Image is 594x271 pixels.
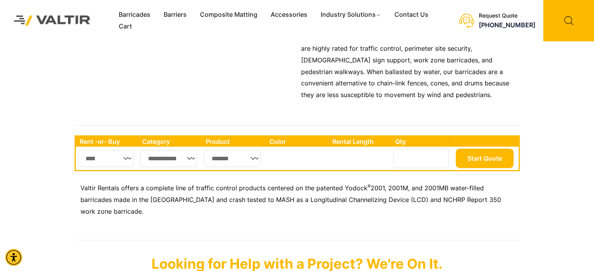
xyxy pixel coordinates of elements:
th: Rent -or- Buy [76,136,138,147]
a: Cart [112,21,139,32]
sup: ® [367,183,371,189]
th: Category [138,136,202,147]
a: Composite Matting [193,9,264,21]
a: Contact Us [388,9,435,21]
span: 2001, 2001M, and 2001MB water-filled barricades made in the [GEOGRAPHIC_DATA] and crash tested to... [80,184,501,215]
th: Color [266,136,328,147]
span: Valtir Rentals offers a complete line of traffic control products centered on the patented Yodock [80,184,367,192]
a: call (888) 496-3625 [479,21,535,29]
input: Number [393,149,449,168]
th: Product [202,136,266,147]
div: Accessibility Menu [5,249,22,266]
select: Single select [140,150,197,167]
select: Single select [78,150,134,167]
div: Request Quote [479,12,535,19]
a: Barricades [112,9,157,21]
a: Accessories [264,9,314,21]
p: Our heady-duty barricades are made in the [GEOGRAPHIC_DATA] and are highly rated for traffic cont... [301,31,516,101]
a: Barriers [157,9,193,21]
select: Single select [204,150,260,167]
img: Valtir Rentals [6,7,98,34]
button: Start Quote [456,149,514,168]
a: Industry Solutions [314,9,388,21]
th: Rental Length [328,136,391,147]
th: Qty [391,136,453,147]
